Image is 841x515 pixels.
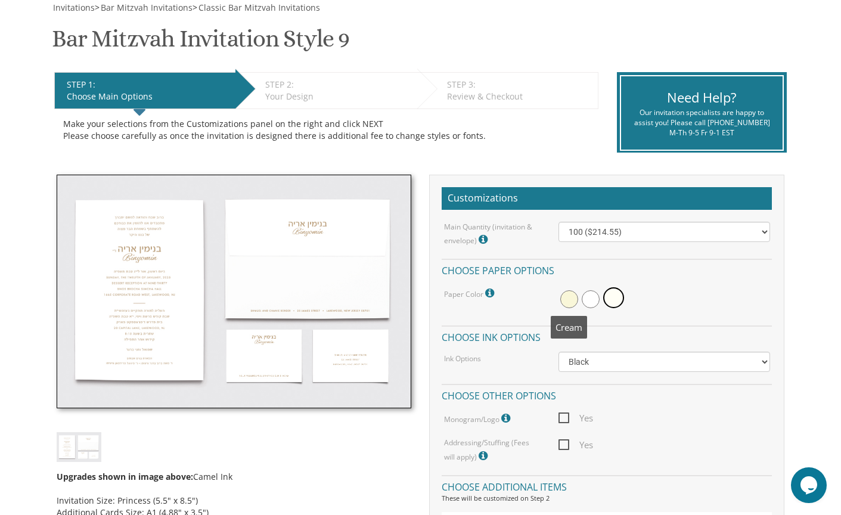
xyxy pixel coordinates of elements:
[52,2,95,13] a: Invitations
[791,467,829,503] iframe: chat widget
[198,2,320,13] span: Classic Bar Mitzvah Invitations
[265,79,411,91] div: STEP 2:
[57,175,412,408] img: bminv-thumb-9.jpg
[442,494,772,503] div: These will be customized on Step 2
[442,384,772,405] h4: Choose other options
[447,79,592,91] div: STEP 3:
[442,187,772,210] h2: Customizations
[444,353,481,364] label: Ink Options
[558,438,593,452] span: Yes
[444,438,541,463] label: Addressing/Stuffing (Fees will apply)
[53,2,95,13] span: Invitations
[67,91,230,103] div: Choose Main Options
[63,118,590,142] div: Make your selections from the Customizations panel on the right and click NEXT Please choose care...
[447,91,592,103] div: Review & Checkout
[193,2,320,13] span: >
[67,79,230,91] div: STEP 1:
[442,259,772,280] h4: Choose paper options
[558,411,593,426] span: Yes
[442,475,772,496] h4: Choose additional items
[95,2,193,13] span: >
[442,325,772,346] h4: Choose ink options
[444,222,541,247] label: Main Quantity (invitation & envelope)
[630,107,774,138] div: Our invitation specialists are happy to assist you! Please call [PHONE_NUMBER] M-Th 9-5 Fr 9-1 EST
[444,411,513,426] label: Monogram/Logo
[444,286,497,301] label: Paper Color
[100,2,193,13] a: Bar Mitzvah Invitations
[197,2,320,13] a: Classic Bar Mitzvah Invitations
[57,471,193,482] span: Upgrades shown in image above:
[57,432,101,461] img: bminv-thumb-9.jpg
[101,2,193,13] span: Bar Mitzvah Invitations
[52,26,349,61] h1: Bar Mitzvah Invitation Style 9
[630,88,774,107] div: Need Help?
[265,91,411,103] div: Your Design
